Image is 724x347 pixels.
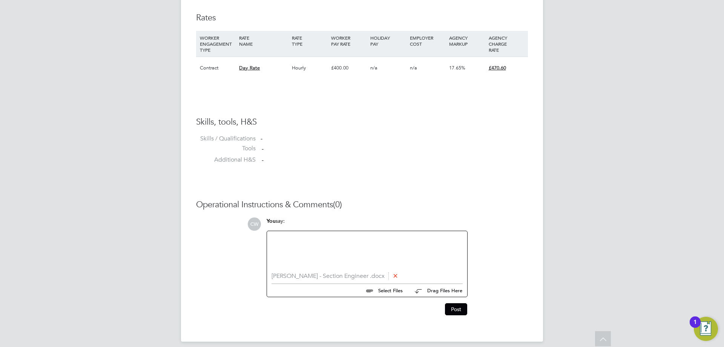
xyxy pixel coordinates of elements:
h3: Operational Instructions & Comments [196,199,528,210]
h3: Rates [196,12,528,23]
h3: Skills, tools, H&S [196,117,528,128]
button: Post [445,303,467,315]
div: HOLIDAY PAY [368,31,408,51]
div: WORKER PAY RATE [329,31,368,51]
div: WORKER ENGAGEMENT TYPE [198,31,237,57]
button: Open Resource Center, 1 new notification [694,317,718,341]
span: n/a [370,65,377,71]
span: CW [248,217,261,231]
div: AGENCY MARKUP [447,31,486,51]
label: Tools [196,145,256,153]
div: EMPLOYER COST [408,31,447,51]
div: RATE TYPE [290,31,329,51]
div: - [261,135,528,143]
span: - [262,145,264,153]
div: say: [267,217,468,231]
div: Hourly [290,57,329,79]
li: [PERSON_NAME] - Section Engineer .docx [271,273,463,280]
span: You [267,218,276,224]
span: 17.65% [449,65,465,71]
div: Contract [198,57,237,79]
span: (0) [333,199,342,210]
div: 1 [693,322,697,332]
span: Day Rate [239,65,260,71]
div: AGENCY CHARGE RATE [487,31,526,57]
span: n/a [410,65,417,71]
div: £400.00 [329,57,368,79]
button: Drag Files Here [409,283,463,299]
label: Additional H&S [196,156,256,164]
label: Skills / Qualifications [196,135,256,143]
span: £470.60 [489,65,506,71]
div: RATE NAME [237,31,290,51]
span: - [262,156,264,164]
